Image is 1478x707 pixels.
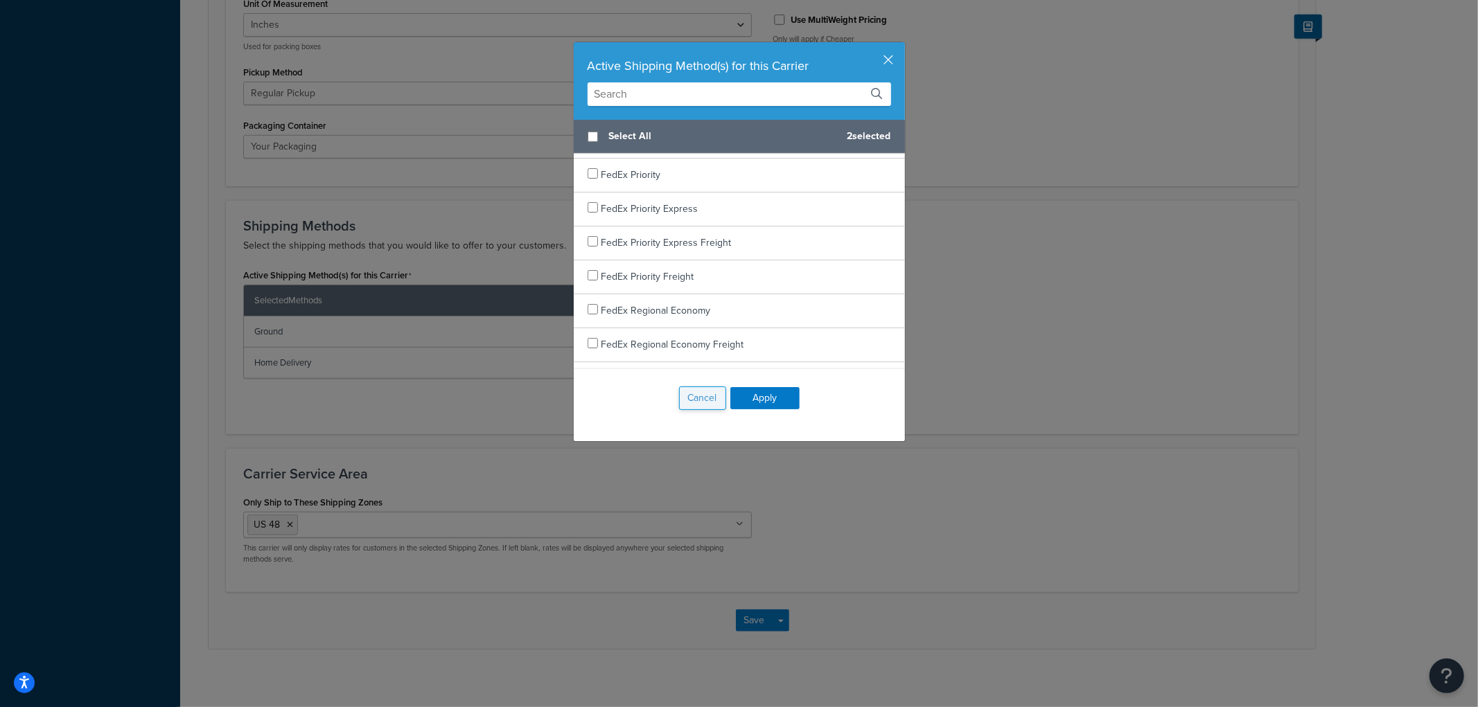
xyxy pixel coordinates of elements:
[601,303,711,318] span: FedEx Regional Economy
[601,168,661,182] span: FedEx Priority
[574,120,905,154] div: 2 selected
[601,337,744,352] span: FedEx Regional Economy Freight
[588,82,891,106] input: Search
[601,235,732,250] span: FedEx Priority Express Freight
[609,127,836,146] span: Select All
[601,269,694,284] span: FedEx Priority Freight
[588,56,891,75] div: Active Shipping Method(s) for this Carrier
[679,386,726,410] button: Cancel
[601,202,698,216] span: FedEx Priority Express
[730,387,800,409] button: Apply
